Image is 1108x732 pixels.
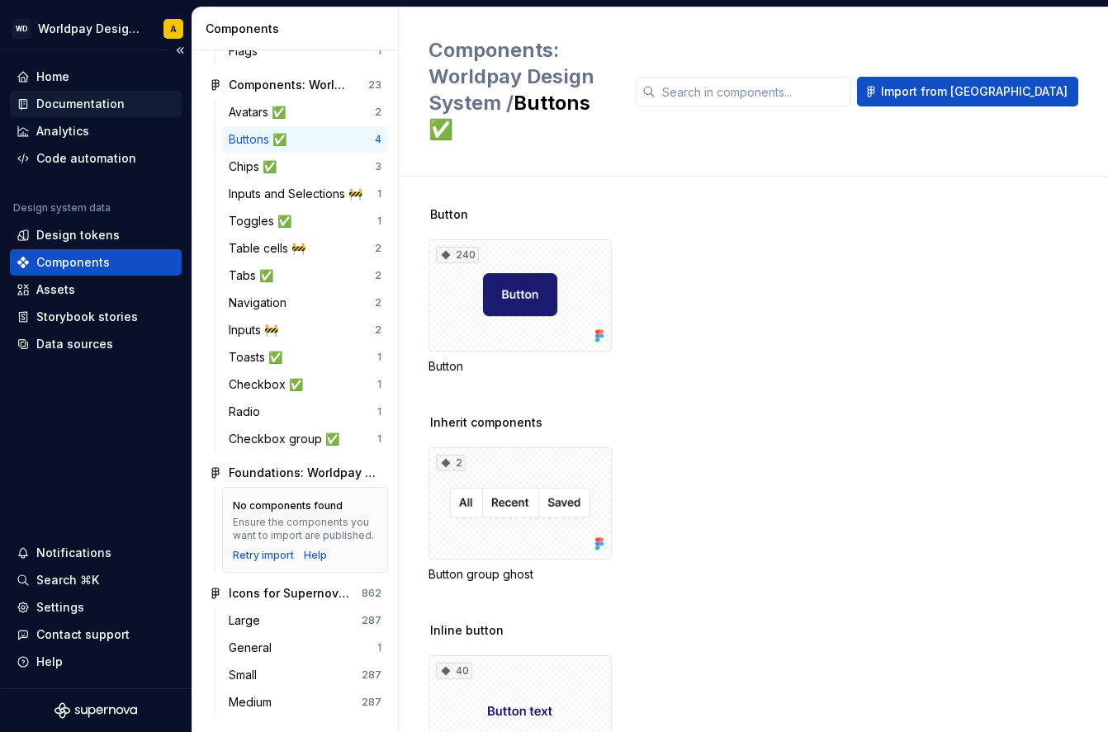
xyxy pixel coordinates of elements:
a: Components [10,249,182,276]
a: Inputs 🚧2 [222,317,388,343]
a: Settings [10,594,182,621]
div: 1 [377,351,381,364]
div: Components [206,21,391,37]
a: Small287 [222,662,388,688]
div: 2 [375,323,381,337]
a: Foundations: Worldpay Design System [202,460,388,486]
div: 240Button [429,239,612,375]
div: Code automation [36,150,136,167]
div: Large [229,612,267,629]
div: Toasts ✅ [229,349,289,366]
div: 2 [375,242,381,255]
div: General [229,640,278,656]
div: Checkbox group ✅ [229,431,346,447]
div: Radio [229,404,267,420]
span: Button [430,206,468,223]
button: Retry import [233,549,294,562]
div: 1 [377,378,381,391]
button: WDWorldpay Design SystemA [3,11,188,46]
div: Inputs and Selections 🚧 [229,186,369,202]
a: Navigation2 [222,290,388,316]
span: Inherit components [430,414,542,431]
div: 23 [368,78,381,92]
div: Toggles ✅ [229,213,298,229]
div: Navigation [229,295,293,311]
div: 1 [377,432,381,446]
a: Flags1 [222,38,388,64]
div: 1 [377,45,381,58]
a: Components: Worldpay Design System23 [202,72,388,98]
a: Analytics [10,118,182,144]
button: Import from [GEOGRAPHIC_DATA] [857,77,1078,106]
h2: Buttons ✅ [429,37,616,143]
div: Ensure the components you want to import are published. [233,516,377,542]
div: 2Button group ghost [429,447,612,583]
a: Avatars ✅2 [222,99,388,125]
div: Components: Worldpay Design System [229,77,352,93]
div: Foundations: Worldpay Design System [229,465,381,481]
div: No components found [233,499,343,512]
div: 1 [377,187,381,201]
a: Radio1 [222,399,388,425]
a: Assets [10,276,182,303]
div: Settings [36,599,84,616]
a: Tabs ✅2 [222,262,388,289]
div: Checkbox ✅ [229,376,310,393]
div: 287 [362,668,381,682]
div: Notifications [36,545,111,561]
div: Worldpay Design System [38,21,144,37]
a: Checkbox group ✅1 [222,426,388,452]
svg: Supernova Logo [54,702,137,719]
a: Home [10,64,182,90]
div: Assets [36,281,75,298]
a: Buttons ✅4 [222,126,388,153]
a: Help [304,549,327,562]
span: Import from [GEOGRAPHIC_DATA] [881,83,1068,100]
div: Data sources [36,336,113,352]
a: Icons for Supernova Test862 [202,580,388,607]
a: Medium287 [222,689,388,715]
button: Help [10,649,182,675]
a: Toasts ✅1 [222,344,388,371]
div: Medium [229,694,278,711]
span: Inline button [430,622,504,639]
div: 287 [362,696,381,709]
div: 240 [436,247,479,263]
div: Storybook stories [36,309,138,325]
a: Code automation [10,145,182,172]
div: 2 [375,296,381,309]
div: Button [429,358,612,375]
span: Components: Worldpay Design System / [429,38,594,115]
a: Storybook stories [10,304,182,330]
div: 4 [375,133,381,146]
div: Buttons ✅ [229,131,293,148]
div: 287 [362,614,381,627]
button: Notifications [10,540,182,566]
div: WD [12,19,31,39]
div: Documentation [36,96,125,112]
div: Avatars ✅ [229,104,292,120]
div: Search ⌘K [36,572,99,588]
div: Flags [229,43,264,59]
button: Contact support [10,621,182,648]
div: Contact support [36,626,130,643]
div: A [170,22,177,35]
a: Documentation [10,91,182,117]
div: 2 [375,106,381,119]
div: 40 [436,663,472,679]
a: Large287 [222,607,388,634]
div: 1 [377,215,381,228]
div: 1 [377,641,381,654]
a: Inputs and Selections 🚧1 [222,181,388,207]
a: Chips ✅3 [222,153,388,180]
div: Tabs ✅ [229,267,280,284]
div: Analytics [36,123,89,139]
a: Checkbox ✅1 [222,371,388,398]
a: Toggles ✅1 [222,208,388,234]
div: 1 [377,405,381,418]
div: Inputs 🚧 [229,322,285,338]
a: General1 [222,635,388,661]
div: Table cells 🚧 [229,240,312,257]
input: Search in components... [656,77,850,106]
